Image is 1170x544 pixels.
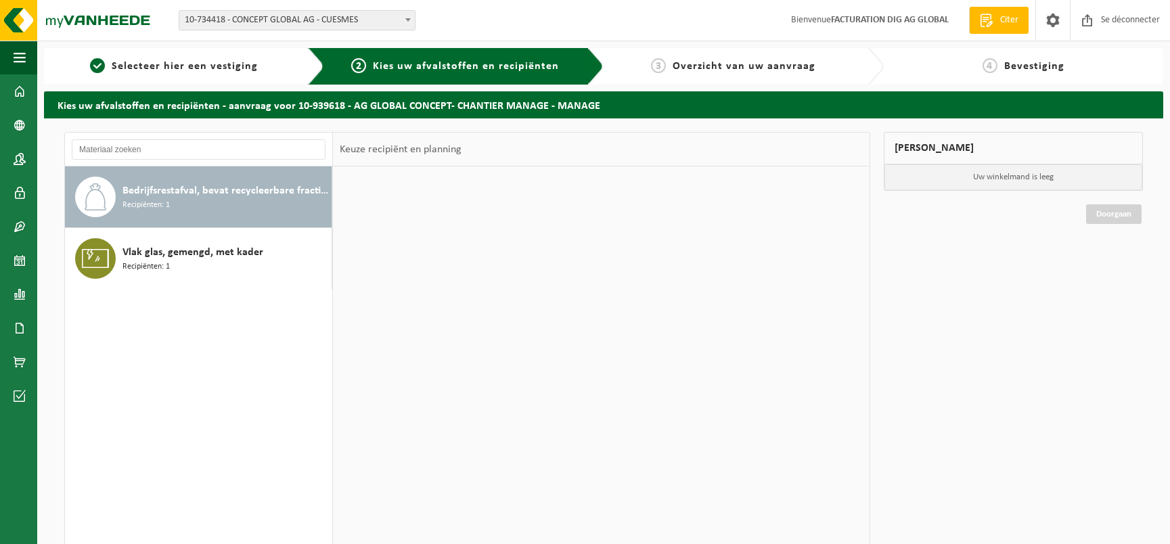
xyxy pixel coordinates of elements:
[122,199,170,212] span: Recipiënten: 1
[969,7,1029,34] a: Citer
[90,58,105,73] span: 1
[831,15,949,25] strong: FACTURATION DIG AG GLOBAL
[122,183,328,199] span: Bedrijfsrestafval, bevat recycleerbare fracties
[65,166,332,228] button: Bedrijfsrestafval, bevat recycleerbare fracties Recipiënten: 1
[112,61,258,72] span: Selecteer hier een vestiging
[51,58,297,74] a: 1Selecteer hier een vestiging
[122,244,263,260] span: Vlak glas, gemengd, met kader
[884,164,1143,190] p: Uw winkelmand is leeg
[373,61,559,72] span: Kies uw afvalstoffen en recipiënten
[44,91,1163,118] h2: Kies uw afvalstoffen en recipiënten - aanvraag voor 10-939618 - AG GLOBAL CONCEPT- CHANTIER MANAG...
[122,260,170,273] span: Recipiënten: 1
[351,58,366,73] span: 2
[65,228,332,289] button: Vlak glas, gemengd, met kader Recipiënten: 1
[983,58,997,73] span: 4
[651,58,666,73] span: 3
[179,11,415,30] span: 10-734418 - AG GLOBAL CONCEPT - CUESMES
[179,10,415,30] span: 10-734418 - AG GLOBAL CONCEPT - CUESMES
[1004,61,1064,72] span: Bevestiging
[333,133,468,166] div: Keuze recipiënt en planning
[673,61,815,72] span: Overzicht van uw aanvraag
[884,132,1144,164] div: [PERSON_NAME]
[72,139,325,160] input: Materiaal zoeken
[997,14,1022,27] span: Citer
[1086,204,1142,224] a: Doorgaan
[791,15,949,25] font: Bienvenue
